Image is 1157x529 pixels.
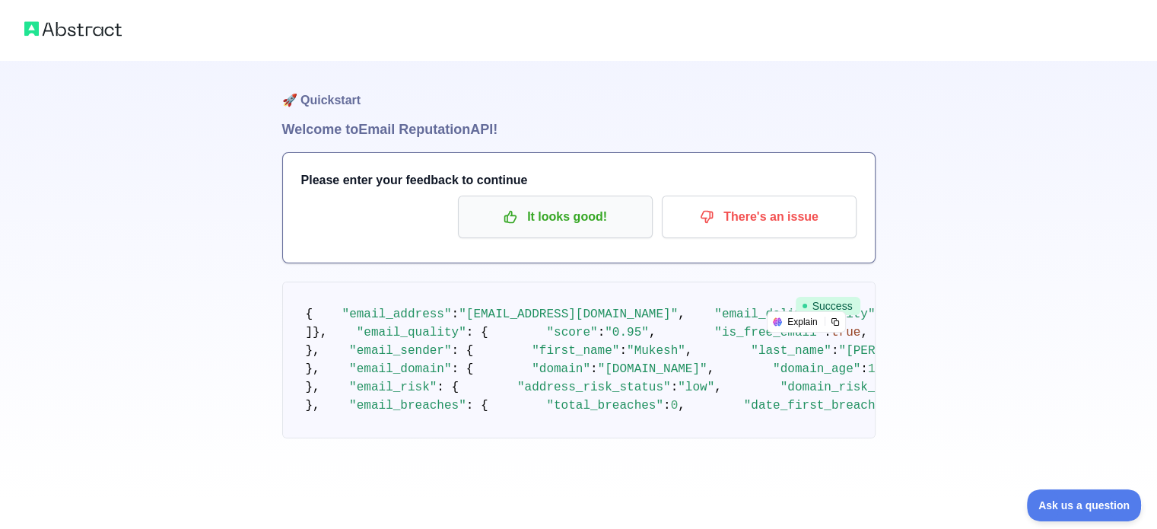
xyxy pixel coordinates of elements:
p: It looks good! [469,204,641,230]
span: : [860,362,868,376]
span: : [452,308,459,321]
span: , [678,399,685,413]
span: : [619,344,627,358]
span: "score" [546,326,597,339]
span: "date_first_breached" [744,399,898,413]
p: There's an issue [673,204,845,230]
span: "email_address" [342,308,452,321]
span: "[EMAIL_ADDRESS][DOMAIN_NAME]" [459,308,678,321]
span: Success [796,297,860,315]
h1: Welcome to Email Reputation API! [282,119,876,140]
h1: 🚀 Quickstart [282,61,876,119]
span: 0 [671,399,679,413]
span: , [707,362,715,376]
span: : { [452,362,474,376]
span: 10998 [868,362,904,376]
span: : [598,326,606,339]
img: Abstract logo [24,18,122,40]
span: "total_breaches" [546,399,663,413]
span: "domain_age" [773,362,860,376]
span: , [678,308,685,321]
span: "0.95" [605,326,649,339]
span: : { [466,399,488,413]
span: : { [466,326,488,339]
span: : [590,362,598,376]
span: , [649,326,656,339]
iframe: Toggle Customer Support [1027,489,1142,521]
span: : [824,326,831,339]
span: "email_deliverability" [714,308,875,321]
span: true [831,326,860,339]
span: "Mukesh" [627,344,685,358]
button: There's an issue [662,196,857,238]
span: "domain_risk_status" [780,381,927,394]
span: "address_risk_status" [517,381,671,394]
span: , [860,326,868,339]
span: "email_breaches" [349,399,466,413]
span: "[DOMAIN_NAME]" [598,362,707,376]
span: "low" [678,381,714,394]
span: , [714,381,722,394]
span: "email_domain" [349,362,451,376]
span: "is_free_email" [714,326,824,339]
button: It looks good! [458,196,653,238]
span: : { [452,344,474,358]
span: "[PERSON_NAME]" [838,344,948,358]
h3: Please enter your feedback to continue [301,171,857,190]
span: "email_quality" [357,326,466,339]
span: : [663,399,671,413]
span: : { [437,381,459,394]
span: "last_name" [751,344,831,358]
span: : [831,344,839,358]
span: "email_sender" [349,344,451,358]
span: { [306,308,313,321]
span: "domain" [532,362,590,376]
span: "email_risk" [349,381,437,394]
span: : [671,381,679,394]
span: , [685,344,693,358]
span: "first_name" [532,344,619,358]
